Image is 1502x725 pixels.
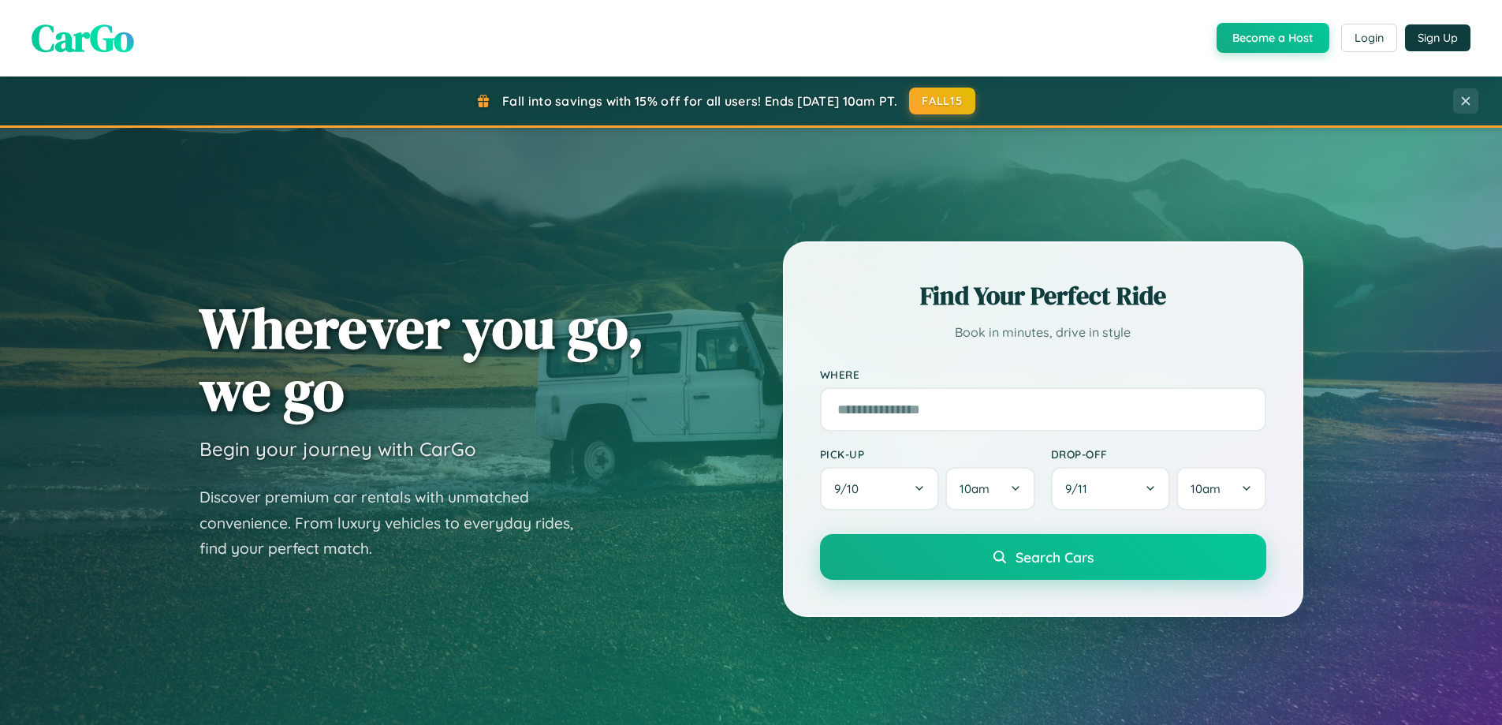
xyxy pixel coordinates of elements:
[1341,24,1397,52] button: Login
[820,534,1266,580] button: Search Cars
[820,447,1035,461] label: Pick-up
[945,467,1034,510] button: 10am
[1176,467,1265,510] button: 10am
[1405,24,1470,51] button: Sign Up
[32,12,134,64] span: CarGo
[199,484,594,562] p: Discover premium car rentals with unmatched convenience. From luxury vehicles to everyday rides, ...
[199,437,476,461] h3: Begin your journey with CarGo
[820,321,1266,344] p: Book in minutes, drive in style
[960,481,990,496] span: 10am
[502,93,897,109] span: Fall into savings with 15% off for all users! Ends [DATE] 10am PT.
[1191,481,1221,496] span: 10am
[834,481,867,496] span: 9 / 10
[820,368,1266,381] label: Where
[1217,23,1329,53] button: Become a Host
[1016,548,1094,566] span: Search Cars
[820,467,940,510] button: 9/10
[1051,467,1171,510] button: 9/11
[199,297,644,421] h1: Wherever you go, we go
[820,278,1266,313] h2: Find Your Perfect Ride
[1051,447,1266,461] label: Drop-off
[1065,481,1095,496] span: 9 / 11
[909,88,975,114] button: FALL15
